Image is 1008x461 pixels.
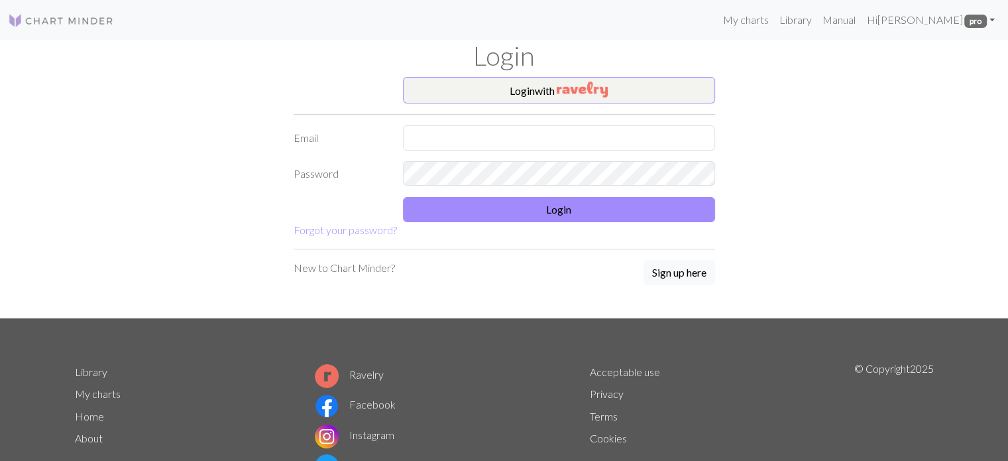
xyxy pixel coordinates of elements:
button: Sign up here [644,260,715,285]
a: Sign up here [644,260,715,287]
p: New to Chart Minder? [294,260,395,276]
a: Hi[PERSON_NAME] pro [861,7,1000,33]
a: Home [75,410,104,423]
span: pro [964,15,987,28]
a: Ravelry [315,368,384,381]
a: Acceptable use [590,365,660,378]
a: Cookies [590,432,627,444]
a: Manual [817,7,861,33]
button: Loginwith [403,77,715,103]
img: Ravelry logo [315,364,339,388]
h1: Login [67,40,942,72]
a: Terms [590,410,618,423]
a: Library [75,365,107,378]
a: Privacy [590,387,624,400]
img: Logo [8,13,114,29]
a: My charts [718,7,774,33]
img: Ravelry [557,82,608,98]
a: Facebook [315,398,396,411]
a: Forgot your password? [294,224,397,236]
a: My charts [75,387,121,400]
label: Email [286,125,395,151]
label: Password [286,161,395,186]
a: About [75,432,103,444]
button: Login [403,197,715,222]
a: Instagram [315,428,394,441]
img: Instagram logo [315,425,339,448]
a: Library [774,7,817,33]
img: Facebook logo [315,394,339,418]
